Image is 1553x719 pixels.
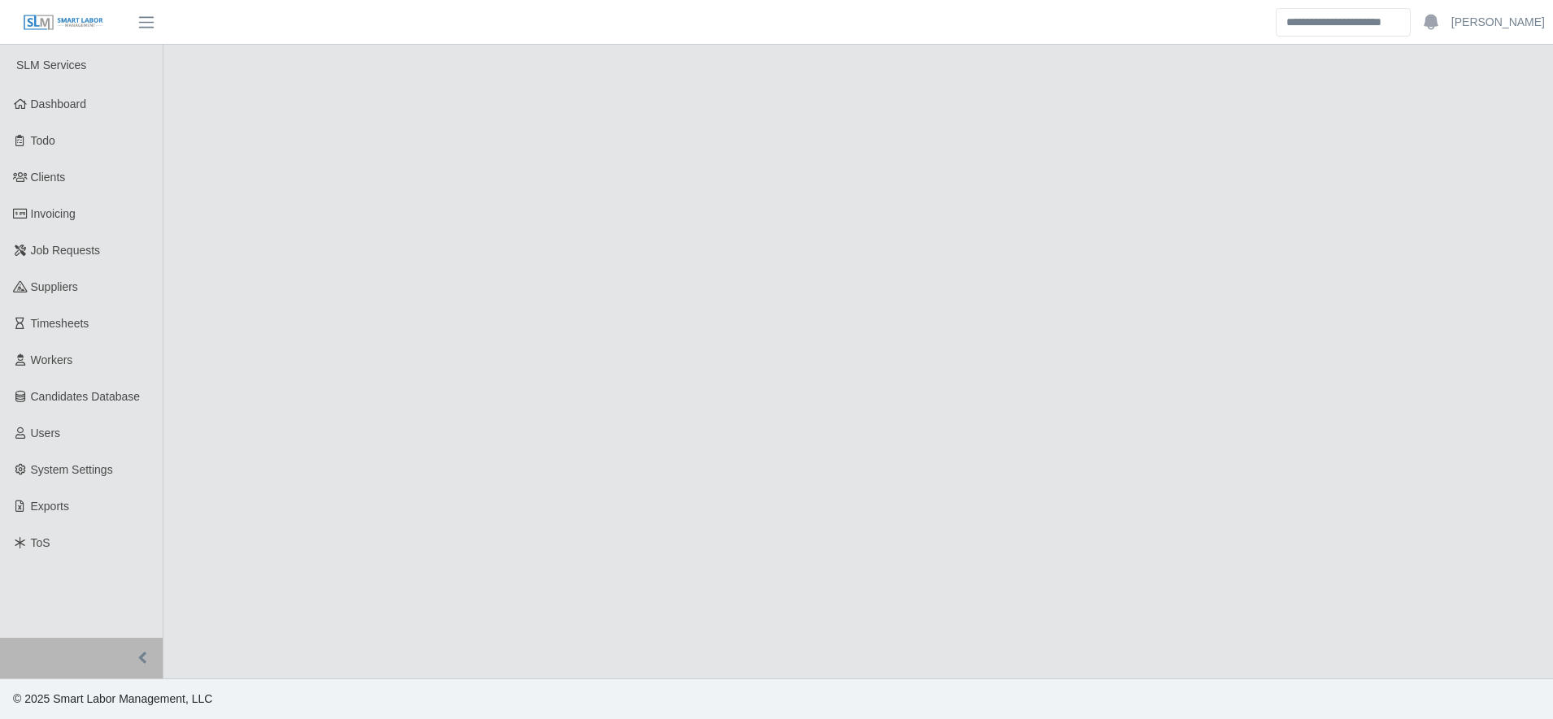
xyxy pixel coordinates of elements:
span: Dashboard [31,97,87,110]
span: SLM Services [16,58,86,71]
img: SLM Logo [23,14,104,32]
span: Candidates Database [31,390,141,403]
a: [PERSON_NAME] [1451,14,1545,31]
span: Invoicing [31,207,76,220]
span: Exports [31,500,69,513]
span: Job Requests [31,244,101,257]
span: ToS [31,536,50,549]
span: Users [31,427,61,440]
span: Workers [31,353,73,366]
span: Clients [31,171,66,184]
span: System Settings [31,463,113,476]
span: © 2025 Smart Labor Management, LLC [13,692,212,705]
span: Todo [31,134,55,147]
input: Search [1276,8,1411,37]
span: Suppliers [31,280,78,293]
span: Timesheets [31,317,89,330]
